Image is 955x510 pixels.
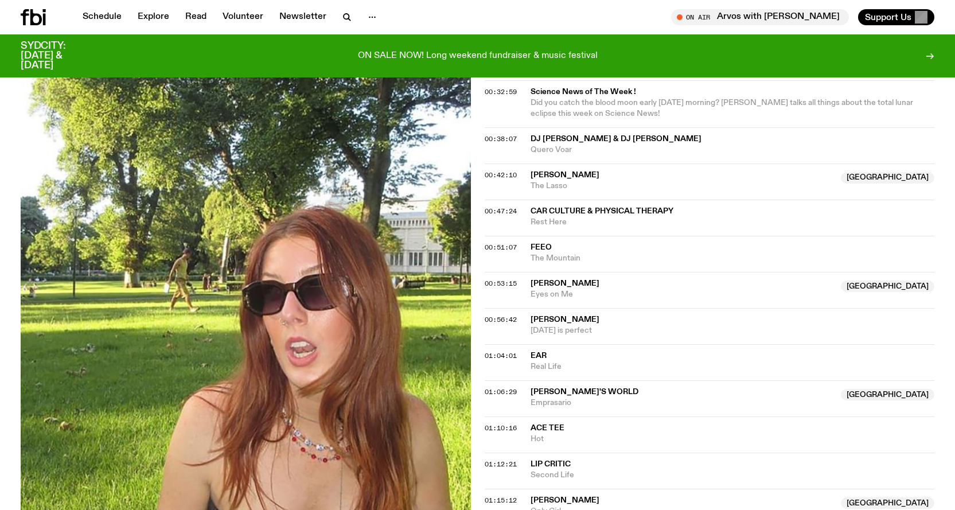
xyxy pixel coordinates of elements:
span: Lip Critic [531,460,571,468]
a: Explore [131,9,176,25]
a: Read [178,9,213,25]
span: [DATE] is perfect [531,325,935,336]
span: Hot [531,434,935,445]
span: Second Life [531,470,935,481]
button: Support Us [858,9,934,25]
p: ON SALE NOW! Long weekend fundraiser & music festival [358,51,598,61]
span: Car Culture & Physical Therapy [531,207,673,215]
span: DJ [PERSON_NAME] & DJ [PERSON_NAME] [531,135,701,143]
span: Science News of The Week ! [531,87,928,98]
span: [PERSON_NAME] [531,316,599,324]
span: 01:06:29 [485,387,517,396]
span: Support Us [865,12,911,22]
span: 00:32:59 [485,87,517,96]
a: Newsletter [272,9,333,25]
span: 00:42:10 [485,170,517,180]
span: 00:53:15 [485,279,517,288]
a: Volunteer [216,9,270,25]
span: Ace Tee [531,424,564,432]
span: 01:04:01 [485,351,517,360]
h3: SYDCITY: [DATE] & [DATE] [21,41,94,71]
a: Schedule [76,9,128,25]
span: ear [531,352,547,360]
span: [GEOGRAPHIC_DATA] [841,497,934,509]
span: [PERSON_NAME] [531,171,599,179]
span: 00:56:42 [485,315,517,324]
span: 00:38:07 [485,134,517,143]
span: Real Life [531,361,935,372]
span: 00:51:07 [485,243,517,252]
button: On AirArvos with [PERSON_NAME] [671,9,849,25]
span: The Lasso [531,181,835,192]
span: Eyes on Me [531,289,835,300]
span: [PERSON_NAME] [531,496,599,504]
span: [PERSON_NAME]'s World [531,388,638,396]
span: Emprasario [531,398,835,408]
span: [GEOGRAPHIC_DATA] [841,389,934,400]
span: Quero Voar [531,145,935,155]
span: 01:12:21 [485,460,517,469]
span: The Mountain [531,253,935,264]
span: [GEOGRAPHIC_DATA] [841,172,934,184]
span: 01:15:12 [485,496,517,505]
span: [GEOGRAPHIC_DATA] [841,281,934,292]
span: Rest Here [531,217,935,228]
span: [PERSON_NAME] [531,279,599,287]
span: 00:47:24 [485,207,517,216]
span: feeo [531,243,552,251]
span: 01:10:16 [485,423,517,433]
span: Did you catch the blood moon early [DATE] morning? [PERSON_NAME] talks all things about the total... [531,99,913,118]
